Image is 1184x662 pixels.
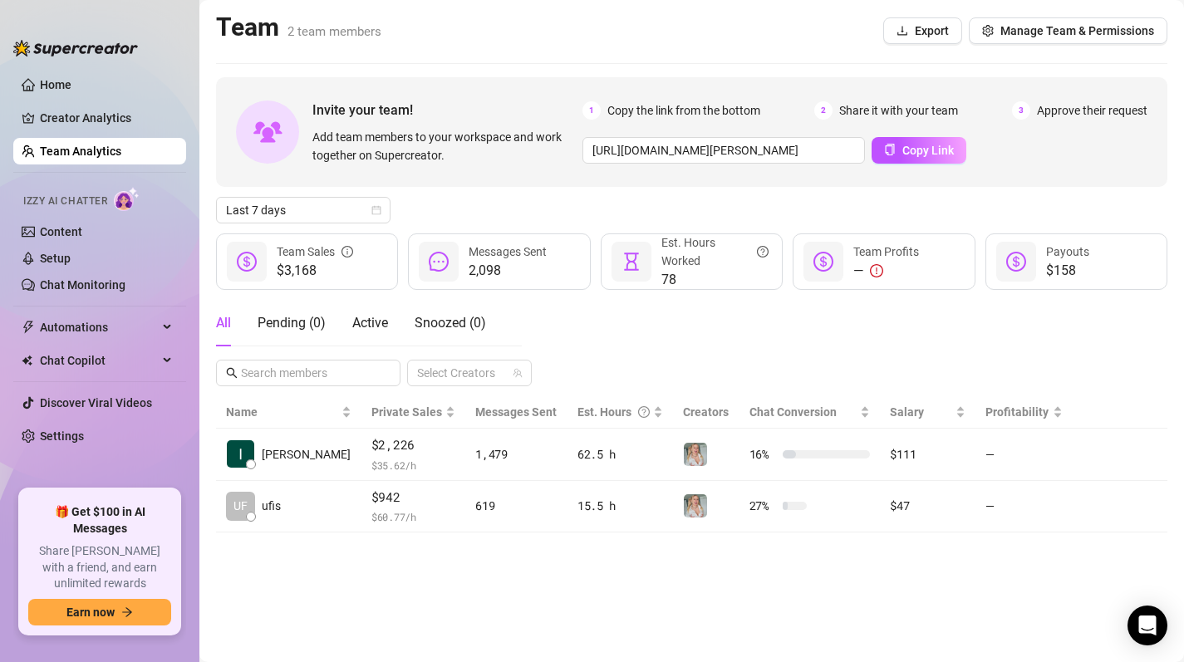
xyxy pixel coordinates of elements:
span: $ 60.77 /h [371,508,456,525]
span: Add team members to your workspace and work together on Supercreator. [312,128,576,164]
span: setting [982,25,994,37]
span: arrow-right [121,606,133,618]
span: download [897,25,908,37]
span: Last 7 days [226,198,381,223]
div: 1,479 [475,445,558,463]
div: All [216,313,231,333]
span: Share it with your team [839,101,958,120]
input: Search members [241,364,377,382]
span: $ 35.62 /h [371,457,456,473]
th: Name [216,396,361,429]
span: message [429,252,449,272]
span: $158 [1046,261,1089,281]
span: 3 [1012,101,1030,120]
img: logo-BBDzfeDw.svg [13,40,138,56]
span: Copy Link [902,144,954,157]
div: 15.5 h [577,497,664,515]
span: team [513,368,523,378]
span: info-circle [341,243,353,261]
h2: Team [216,12,381,43]
span: Payouts [1046,245,1089,258]
a: Setup [40,252,71,265]
div: Est. Hours [577,403,651,421]
span: hourglass [621,252,641,272]
th: Creators [673,396,739,429]
span: Team Profits [853,245,919,258]
span: 27 % [749,497,776,515]
div: Est. Hours Worked [661,233,769,270]
span: 16 % [749,445,776,463]
span: Earn now [66,606,115,619]
a: Team Analytics [40,145,121,158]
span: exclamation-circle [870,264,883,277]
span: $942 [371,488,456,508]
div: 619 [475,497,558,515]
span: ufis [262,497,281,515]
img: Sirene [684,494,707,517]
span: dollar-circle [813,252,833,272]
div: Pending ( 0 ) [258,313,326,333]
span: $2,226 [371,435,456,455]
span: calendar [371,205,381,215]
a: Content [40,225,82,238]
span: Messages Sent [469,245,547,258]
span: UF [233,497,248,515]
div: 62.5 h [577,445,664,463]
img: Chat Copilot [22,355,32,366]
span: copy [884,144,896,155]
div: Team Sales [277,243,353,261]
span: Izzy AI Chatter [23,194,107,209]
span: Manage Team & Permissions [1000,24,1154,37]
img: Irene [227,440,254,468]
span: $3,168 [277,261,353,281]
img: AI Chatter [114,187,140,211]
span: Automations [40,314,158,341]
div: — [853,261,919,281]
span: dollar-circle [1006,252,1026,272]
a: Discover Viral Videos [40,396,152,409]
span: [PERSON_NAME] [262,445,351,463]
span: Export [915,24,949,37]
div: Open Intercom Messenger [1128,606,1167,645]
span: Name [226,403,338,421]
span: 2,098 [469,261,547,281]
td: — [975,429,1073,481]
span: Snoozed ( 0 ) [415,315,486,331]
span: 2 [814,101,833,120]
span: Active [352,315,388,331]
div: $111 [890,445,965,463]
span: 2 team members [287,24,381,39]
span: 78 [661,270,769,290]
span: dollar-circle [237,252,257,272]
span: question-circle [757,233,769,270]
span: Copy the link from the bottom [607,101,760,120]
span: Chat Copilot [40,347,158,374]
span: search [226,367,238,379]
span: 1 [582,101,601,120]
span: Profitability [985,405,1049,419]
button: Export [883,17,962,44]
a: Settings [40,429,84,443]
a: Chat Monitoring [40,278,125,292]
span: Private Sales [371,405,442,419]
span: Share [PERSON_NAME] with a friend, and earn unlimited rewards [28,543,171,592]
img: Sirene [684,443,707,466]
span: 🎁 Get $100 in AI Messages [28,504,171,537]
button: Copy Link [872,137,966,164]
a: Creator Analytics [40,105,173,131]
a: Home [40,78,71,91]
button: Manage Team & Permissions [969,17,1167,44]
span: Salary [890,405,924,419]
div: $47 [890,497,965,515]
span: Chat Conversion [749,405,837,419]
span: question-circle [638,403,650,421]
td: — [975,481,1073,533]
span: thunderbolt [22,321,35,334]
span: Approve their request [1037,101,1147,120]
span: Messages Sent [475,405,557,419]
button: Earn nowarrow-right [28,599,171,625]
span: Invite your team! [312,100,582,120]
